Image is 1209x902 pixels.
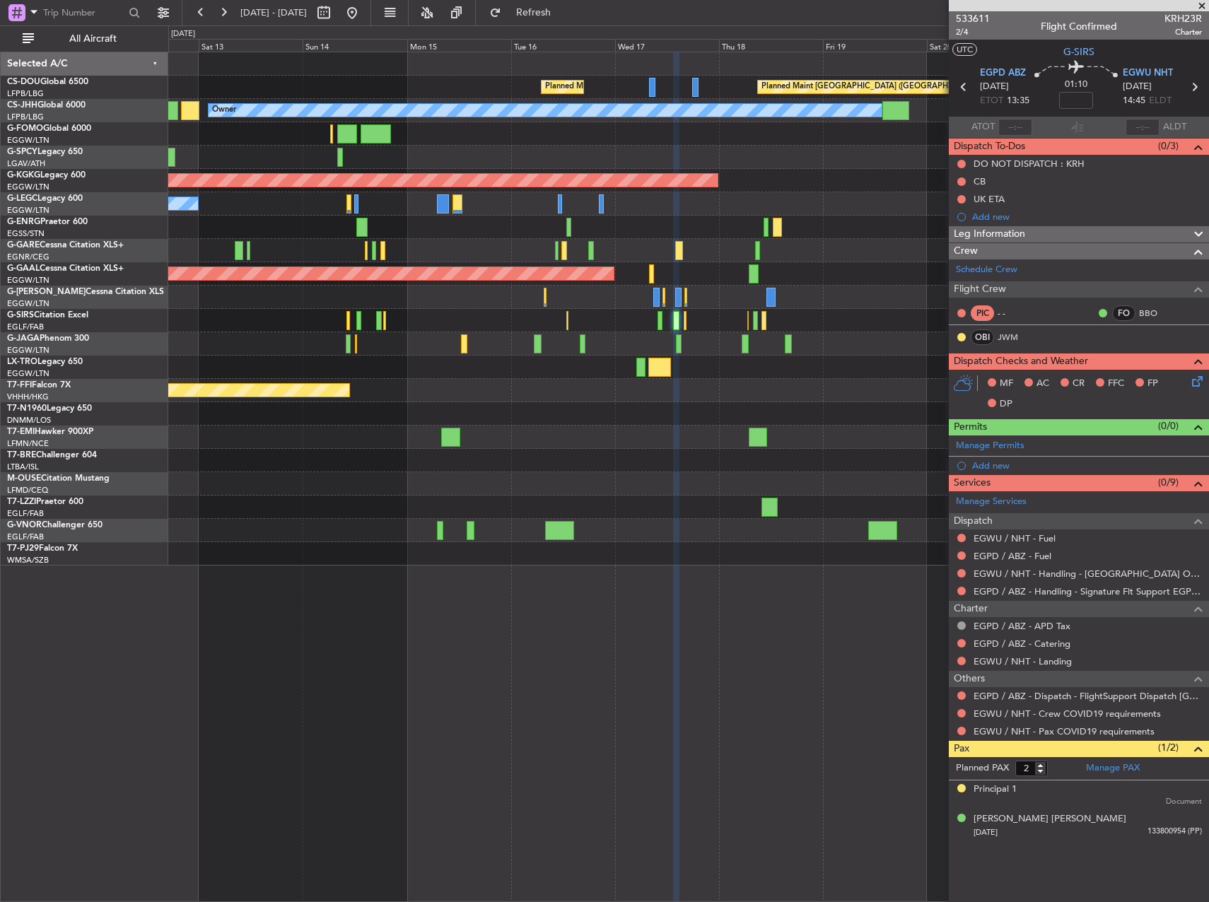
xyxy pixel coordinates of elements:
span: 01:10 [1065,78,1087,92]
a: EGPD / ABZ - Handling - Signature Flt Support EGPD / ABZ [974,585,1202,597]
span: MF [1000,377,1013,391]
div: Mon 15 [407,39,511,52]
span: CR [1073,377,1085,391]
div: FO [1112,305,1135,321]
div: Planned Maint [GEOGRAPHIC_DATA] ([GEOGRAPHIC_DATA]) [761,76,984,98]
a: LTBA/ISL [7,462,39,472]
span: Document [1166,796,1202,808]
span: Services [954,475,991,491]
span: Dispatch [954,513,993,529]
a: EGGW/LTN [7,135,49,146]
span: FFC [1108,377,1124,391]
span: ELDT [1149,94,1172,108]
span: [DATE] [1123,80,1152,94]
span: ALDT [1163,120,1186,134]
div: CB [974,175,986,187]
a: EGWU / NHT - Handling - [GEOGRAPHIC_DATA] Ops EGWU/[GEOGRAPHIC_DATA] [974,568,1202,580]
a: G-FOMOGlobal 6000 [7,124,91,133]
span: Others [954,671,985,687]
a: EGGW/LTN [7,275,49,286]
span: 13:35 [1007,94,1029,108]
span: G-GAAL [7,264,40,273]
div: Fri 19 [823,39,927,52]
a: EGGW/LTN [7,182,49,192]
div: PIC [971,305,994,321]
span: KRH23R [1164,11,1202,26]
div: Sun 14 [303,39,407,52]
span: Charter [1164,26,1202,38]
a: Manage Services [956,495,1027,509]
span: EGPD ABZ [980,66,1026,81]
input: Trip Number [43,2,124,23]
div: Thu 18 [719,39,823,52]
a: EGWU / NHT - Landing [974,655,1072,667]
span: T7-PJ29 [7,544,39,553]
span: All Aircraft [37,34,149,44]
a: G-LEGCLegacy 600 [7,194,83,203]
span: G-KGKG [7,171,40,180]
span: Crew [954,243,978,259]
span: ATOT [971,120,995,134]
span: LX-TRO [7,358,37,366]
a: T7-FFIFalcon 7X [7,381,71,389]
span: Leg Information [954,226,1025,242]
a: G-KGKGLegacy 600 [7,171,86,180]
span: (0/3) [1158,139,1179,153]
span: Dispatch To-Dos [954,139,1025,155]
a: JWM [998,331,1029,344]
span: Dispatch Checks and Weather [954,353,1088,370]
a: Manage PAX [1086,761,1140,775]
div: Sat 20 [927,39,1031,52]
a: G-SIRSCitation Excel [7,311,88,320]
a: T7-EMIHawker 900XP [7,428,93,436]
a: G-ENRGPraetor 600 [7,218,88,226]
span: G-LEGC [7,194,37,203]
a: G-GARECessna Citation XLS+ [7,241,124,250]
a: G-SPCYLegacy 650 [7,148,83,156]
div: Sat 13 [199,39,303,52]
span: EGWU NHT [1123,66,1173,81]
div: Tue 16 [511,39,615,52]
span: (0/9) [1158,475,1179,490]
a: G-JAGAPhenom 300 [7,334,89,343]
a: EGPD / ABZ - APD Tax [974,620,1070,632]
div: Principal 1 [974,783,1017,797]
a: EGGW/LTN [7,368,49,379]
input: --:-- [998,119,1032,136]
span: AC [1036,377,1049,391]
span: (0/0) [1158,418,1179,433]
div: Planned Maint [GEOGRAPHIC_DATA] ([GEOGRAPHIC_DATA]) [545,76,768,98]
a: T7-PJ29Falcon 7X [7,544,78,553]
span: M-OUSE [7,474,41,483]
span: (1/2) [1158,740,1179,755]
span: T7-BRE [7,451,36,459]
span: Refresh [504,8,563,18]
div: [PERSON_NAME] [PERSON_NAME] [974,812,1126,826]
a: BBO [1139,307,1171,320]
div: Wed 17 [615,39,719,52]
a: T7-BREChallenger 604 [7,451,97,459]
div: DO NOT DISPATCH : KRH [974,158,1085,170]
a: Schedule Crew [956,263,1017,277]
span: 533611 [956,11,990,26]
div: Add new [972,211,1202,223]
span: ETOT [980,94,1003,108]
a: EGGW/LTN [7,298,49,309]
span: 133800954 (PP) [1147,826,1202,838]
span: G-GARE [7,241,40,250]
span: G-SIRS [7,311,34,320]
span: G-VNOR [7,521,42,529]
a: CS-JHHGlobal 6000 [7,101,86,110]
span: T7-N1960 [7,404,47,413]
a: LFPB/LBG [7,88,44,99]
span: 2/4 [956,26,990,38]
a: CS-DOUGlobal 6500 [7,78,88,86]
span: DP [1000,397,1012,411]
span: G-SPCY [7,148,37,156]
a: EGWU / NHT - Fuel [974,532,1056,544]
span: Flight Crew [954,281,1006,298]
a: M-OUSECitation Mustang [7,474,110,483]
a: EGPD / ABZ - Catering [974,638,1070,650]
a: LGAV/ATH [7,158,45,169]
div: [DATE] [171,28,195,40]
